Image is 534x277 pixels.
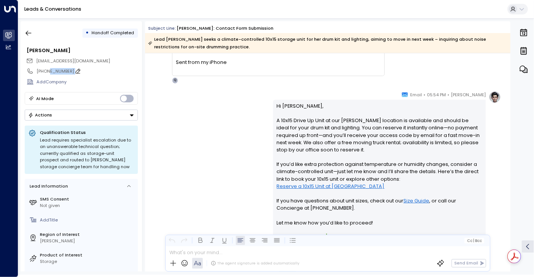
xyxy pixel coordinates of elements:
[451,91,486,99] span: [PERSON_NAME]
[167,236,177,245] button: Undo
[36,58,110,64] span: marilees43@gmail.com
[85,27,89,38] div: •
[27,47,137,54] div: [PERSON_NAME]
[92,30,134,36] span: Handoff Completed
[211,261,299,266] div: The agent signature is added automatically
[148,35,507,51] div: Lead [PERSON_NAME] seeks a climate-controlled 10x15 storage unit for her drum kit and lighting, a...
[172,77,178,83] div: Q
[423,91,425,99] span: •
[36,79,137,85] div: AddCompany
[40,202,135,209] div: Not given
[180,236,189,245] button: Redo
[148,25,176,31] span: Subject Line:
[27,183,68,189] div: Lead Information
[176,37,381,73] div: Hi there. I’d like to move in next week. Just the drum kit and some lighting is all I’ll be needi...
[40,196,135,202] label: SMS Consent
[40,258,135,265] div: Storage
[40,231,135,238] label: Region of Interest
[447,91,449,99] span: •
[40,137,134,170] div: Lead requires specialist escalation due to an unanswerable technical question; currently qualifie...
[25,110,138,121] button: Actions
[28,112,52,118] div: Actions
[427,91,446,99] span: 05:54 PM
[467,239,482,243] span: Cc Bcc
[24,6,81,12] a: Leads & Conversations
[40,129,134,135] p: Qualification Status
[277,183,385,190] a: Reserve a 10x15 Unit at [GEOGRAPHIC_DATA]
[473,239,474,243] span: |
[40,238,135,244] div: [PERSON_NAME]
[464,238,484,244] button: Cc|Bcc
[277,102,482,234] p: Hi [PERSON_NAME], A 10x15 Drive Up Unit at our [PERSON_NAME] location is available and should be ...
[40,252,135,258] label: Product of Interest
[404,197,430,204] a: Size Guide
[36,95,54,102] div: AI Mode
[40,217,135,223] div: AddTitle
[410,91,422,99] span: Email
[177,25,273,32] div: [PERSON_NAME]: Contact Form Submission
[25,110,138,121] div: Button group with a nested menu
[36,58,110,64] span: [EMAIL_ADDRESS][DOMAIN_NAME]
[176,59,381,66] div: Sent from my iPhone
[489,91,501,103] img: profile-logo.png
[36,68,137,75] div: [PHONE_NUMBER]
